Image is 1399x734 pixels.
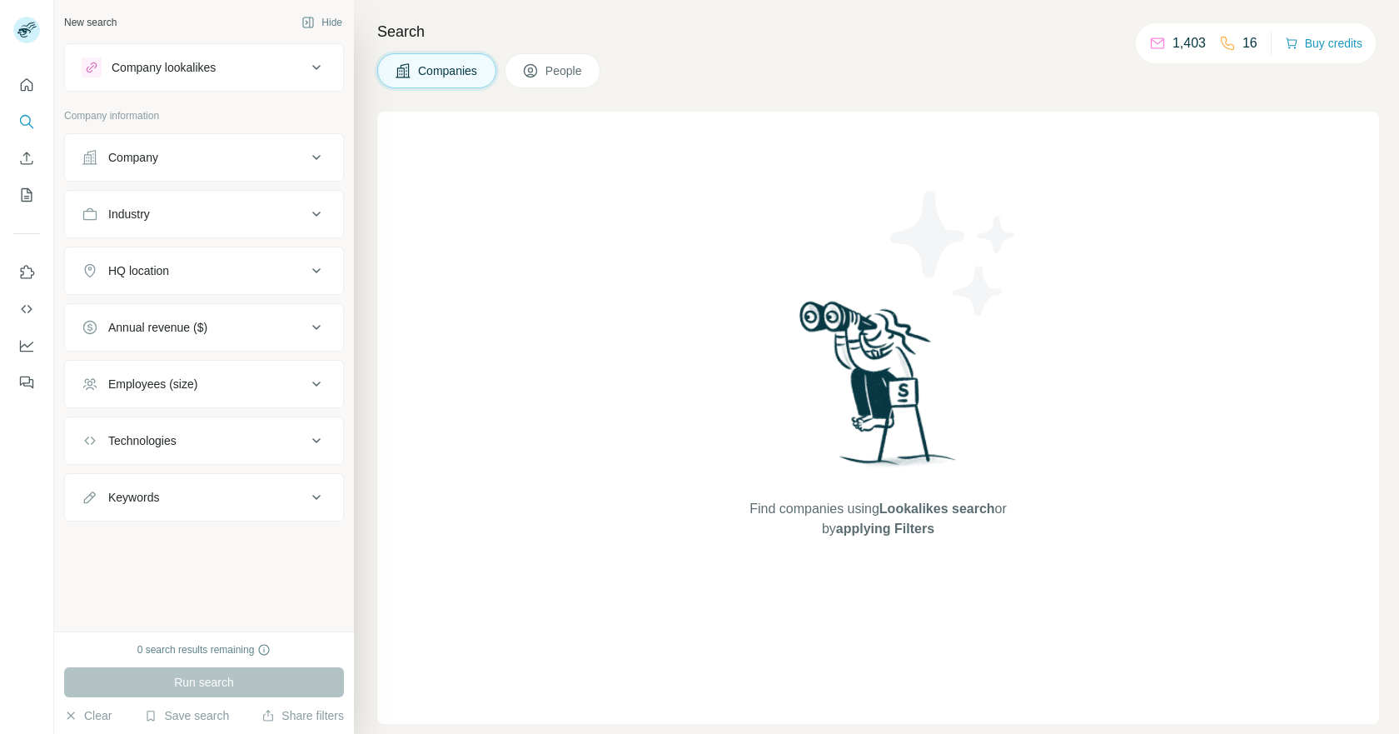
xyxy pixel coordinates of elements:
[108,432,177,449] div: Technologies
[1242,33,1257,53] p: 16
[836,522,934,536] span: applying Filters
[65,421,343,461] button: Technologies
[137,642,271,657] div: 0 search results remaining
[108,319,207,336] div: Annual revenue ($)
[65,47,343,87] button: Company lookalikes
[1172,33,1206,53] p: 1,403
[65,251,343,291] button: HQ location
[792,297,965,482] img: Surfe Illustration - Woman searching with binoculars
[108,149,158,166] div: Company
[545,62,584,79] span: People
[65,364,343,404] button: Employees (size)
[13,331,40,361] button: Dashboard
[65,194,343,234] button: Industry
[261,707,344,724] button: Share filters
[290,10,354,35] button: Hide
[13,70,40,100] button: Quick start
[112,59,216,76] div: Company lookalikes
[879,178,1028,328] img: Surfe Illustration - Stars
[65,137,343,177] button: Company
[108,376,197,392] div: Employees (size)
[144,707,229,724] button: Save search
[64,15,117,30] div: New search
[108,489,159,506] div: Keywords
[1285,32,1362,55] button: Buy credits
[418,62,479,79] span: Companies
[13,180,40,210] button: My lists
[65,307,343,347] button: Annual revenue ($)
[108,262,169,279] div: HQ location
[377,20,1379,43] h4: Search
[744,499,1011,539] span: Find companies using or by
[13,367,40,397] button: Feedback
[108,206,150,222] div: Industry
[879,502,995,516] span: Lookalikes search
[13,107,40,137] button: Search
[64,108,344,123] p: Company information
[13,143,40,173] button: Enrich CSV
[64,707,112,724] button: Clear
[65,477,343,517] button: Keywords
[13,257,40,287] button: Use Surfe on LinkedIn
[13,294,40,324] button: Use Surfe API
